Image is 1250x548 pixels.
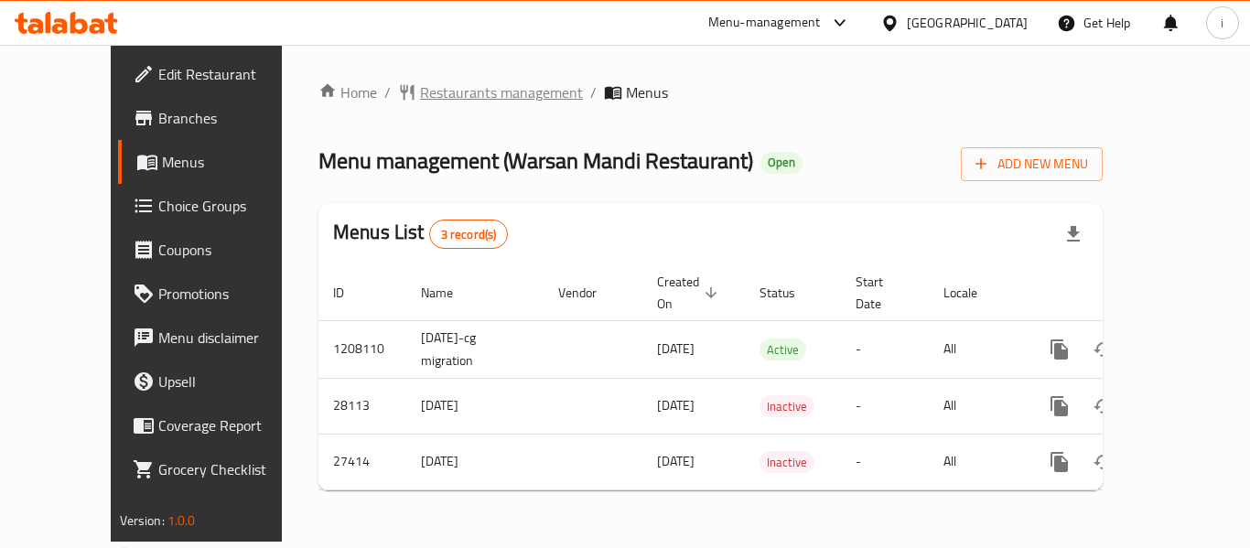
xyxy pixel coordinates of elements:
[118,403,319,447] a: Coverage Report
[384,81,391,103] li: /
[961,147,1103,181] button: Add New Menu
[657,449,695,473] span: [DATE]
[420,81,583,103] span: Restaurants management
[167,509,196,532] span: 1.0.0
[760,451,814,473] div: Inactive
[118,316,319,360] a: Menu disclaimer
[118,447,319,491] a: Grocery Checklist
[158,107,305,129] span: Branches
[943,282,1001,304] span: Locale
[158,327,305,349] span: Menu disclaimer
[318,320,406,378] td: 1208110
[929,378,1023,434] td: All
[1221,13,1223,33] span: i
[158,63,305,85] span: Edit Restaurant
[318,81,1103,103] nav: breadcrumb
[841,434,929,489] td: -
[118,228,319,272] a: Coupons
[657,393,695,417] span: [DATE]
[398,81,583,103] a: Restaurants management
[120,509,165,532] span: Version:
[318,434,406,489] td: 27414
[929,320,1023,378] td: All
[406,434,544,489] td: [DATE]
[929,434,1023,489] td: All
[975,153,1088,176] span: Add New Menu
[158,239,305,261] span: Coupons
[657,271,723,315] span: Created On
[318,378,406,434] td: 28113
[430,226,508,243] span: 3 record(s)
[421,282,477,304] span: Name
[158,414,305,436] span: Coverage Report
[118,140,319,184] a: Menus
[1082,384,1126,428] button: Change Status
[760,338,806,360] div: Active
[907,13,1028,33] div: [GEOGRAPHIC_DATA]
[118,360,319,403] a: Upsell
[626,81,668,103] span: Menus
[118,52,319,96] a: Edit Restaurant
[760,152,803,174] div: Open
[333,282,368,304] span: ID
[406,378,544,434] td: [DATE]
[318,140,753,181] span: Menu management ( Warsan Mandi Restaurant )
[406,320,544,378] td: [DATE]-cg migration
[1023,265,1228,321] th: Actions
[158,195,305,217] span: Choice Groups
[1082,440,1126,484] button: Change Status
[333,219,508,249] h2: Menus List
[708,12,821,34] div: Menu-management
[158,371,305,392] span: Upsell
[841,378,929,434] td: -
[1038,384,1082,428] button: more
[162,151,305,173] span: Menus
[657,337,695,360] span: [DATE]
[1051,212,1095,256] div: Export file
[760,282,819,304] span: Status
[158,283,305,305] span: Promotions
[118,272,319,316] a: Promotions
[841,320,929,378] td: -
[318,265,1228,490] table: enhanced table
[760,339,806,360] span: Active
[1082,328,1126,371] button: Change Status
[158,458,305,480] span: Grocery Checklist
[856,271,907,315] span: Start Date
[590,81,597,103] li: /
[760,452,814,473] span: Inactive
[118,96,319,140] a: Branches
[760,155,803,170] span: Open
[760,396,814,417] span: Inactive
[1038,440,1082,484] button: more
[429,220,509,249] div: Total records count
[558,282,620,304] span: Vendor
[318,81,377,103] a: Home
[1038,328,1082,371] button: more
[118,184,319,228] a: Choice Groups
